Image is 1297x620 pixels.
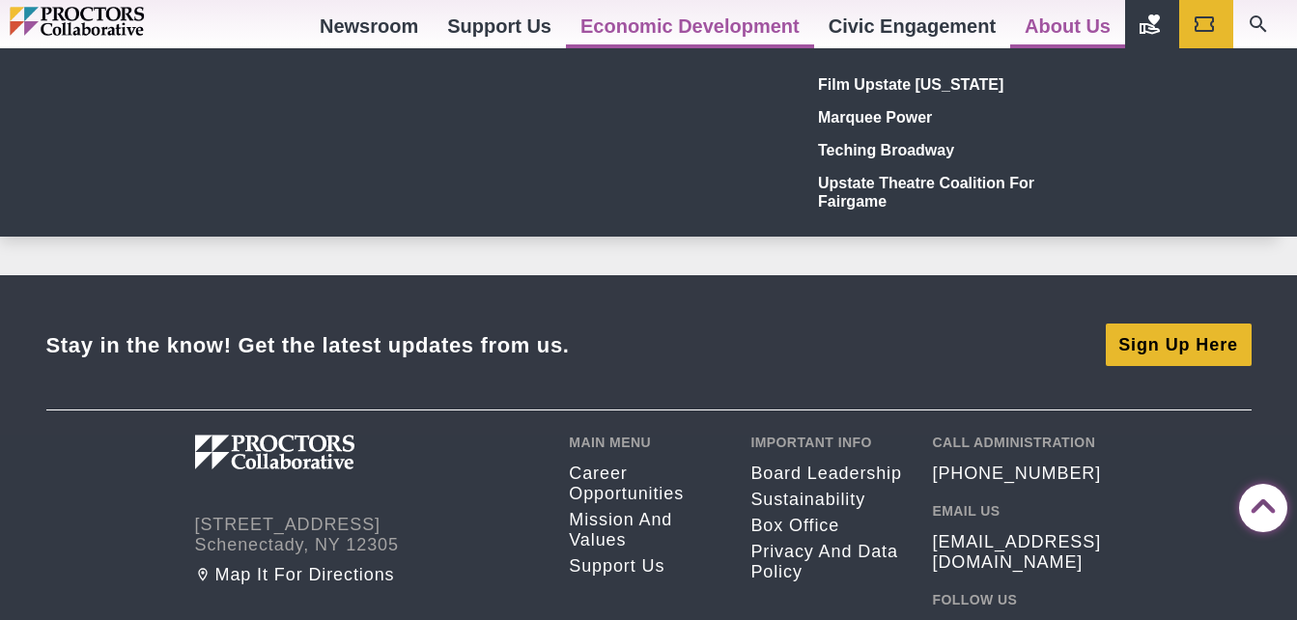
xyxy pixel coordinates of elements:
a: Career opportunities [569,464,721,504]
a: [EMAIL_ADDRESS][DOMAIN_NAME] [932,532,1102,573]
a: [PHONE_NUMBER] [932,464,1101,484]
a: Teching Broadway [811,133,1093,166]
div: Stay in the know! Get the latest updates from us. [46,332,570,358]
a: Map it for directions [195,565,541,585]
h2: Email Us [932,503,1102,519]
a: Upstate Theatre Coalition for Fairgame [811,166,1093,217]
a: Back to Top [1239,485,1278,523]
address: [STREET_ADDRESS] Schenectady, NY 12305 [195,515,541,555]
img: Proctors logo [195,435,456,469]
h2: Main Menu [569,435,721,450]
a: Privacy and Data Policy [750,542,903,582]
a: Support Us [569,556,721,577]
h2: Call Administration [932,435,1102,450]
a: Box Office [750,516,903,536]
a: Board Leadership [750,464,903,484]
a: Mission and Values [569,510,721,550]
a: Sign Up Here [1106,324,1252,366]
a: Sustainability [750,490,903,510]
a: Marquee Power [811,100,1093,133]
a: Film Upstate [US_STATE] [811,68,1093,100]
h2: Follow Us [932,592,1102,607]
h2: Important Info [750,435,903,450]
img: Proctors logo [10,7,227,36]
